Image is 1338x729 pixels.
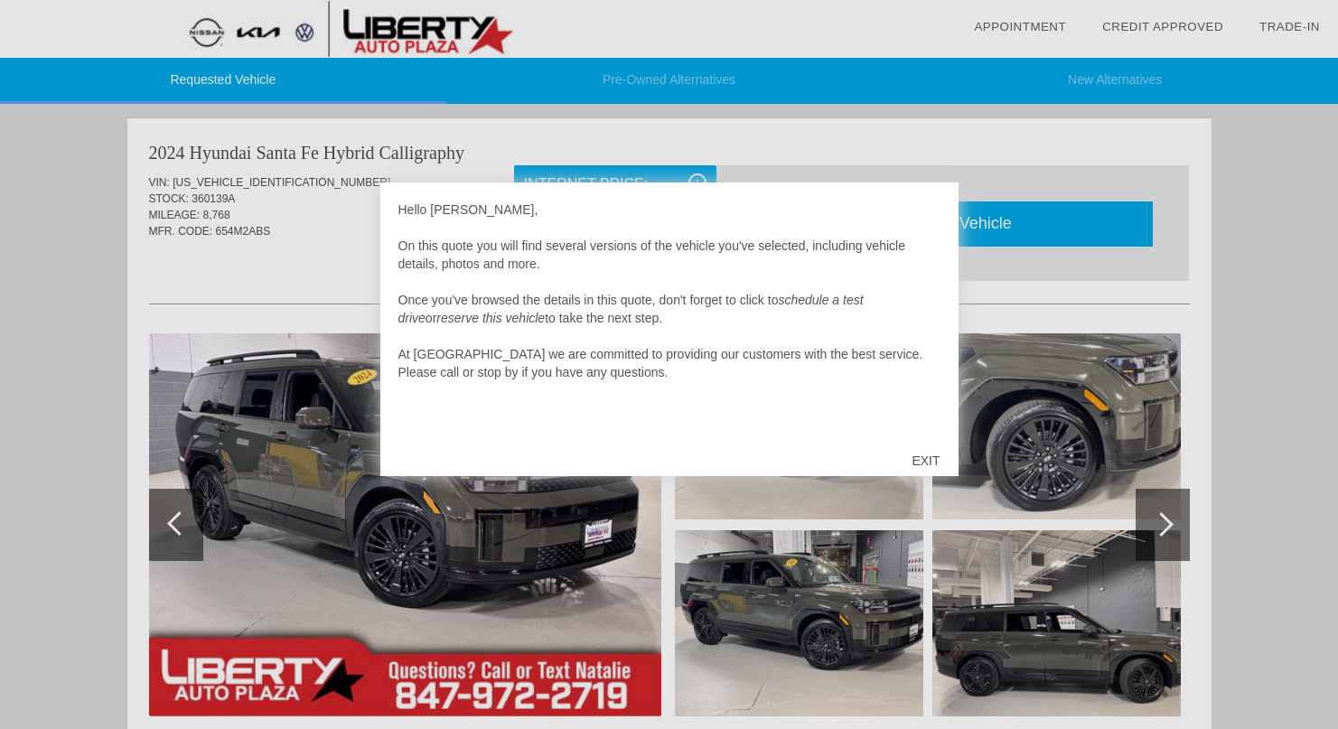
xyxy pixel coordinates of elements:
[1259,20,1320,33] a: Trade-In
[398,201,940,435] div: Hello [PERSON_NAME], On this quote you will find several versions of the vehicle you've selected,...
[436,311,545,325] em: reserve this vehicle
[894,434,958,488] div: EXIT
[974,20,1066,33] a: Appointment
[398,293,864,325] em: schedule a test drive
[1102,20,1223,33] a: Credit Approved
